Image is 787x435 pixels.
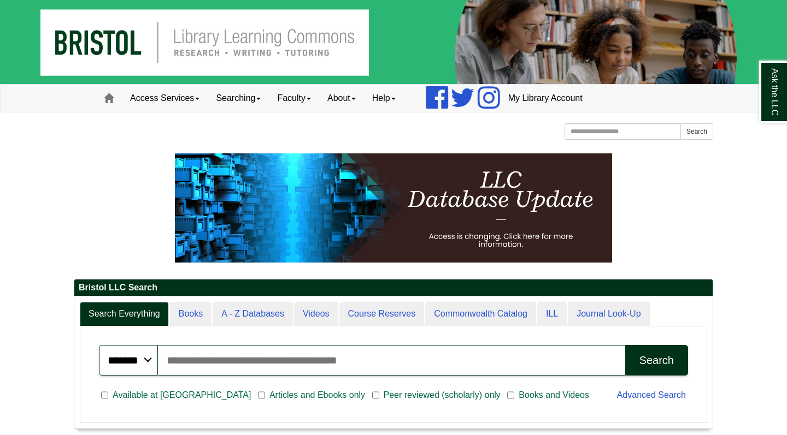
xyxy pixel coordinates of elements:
a: Journal Look-Up [568,302,649,326]
a: Search Everything [80,302,169,326]
input: Available at [GEOGRAPHIC_DATA] [101,390,108,400]
a: ILL [537,302,567,326]
a: Videos [294,302,338,326]
span: Articles and Ebooks only [265,389,369,402]
img: HTML tutorial [175,153,612,263]
a: Books [170,302,212,326]
input: Articles and Ebooks only [258,390,265,400]
a: Access Services [122,85,208,112]
a: A - Z Databases [213,302,293,326]
a: About [319,85,364,112]
input: Books and Videos [507,390,514,400]
a: Commonwealth Catalog [425,302,536,326]
span: Available at [GEOGRAPHIC_DATA] [108,389,255,402]
a: Searching [208,85,269,112]
a: Course Reserves [339,302,425,326]
span: Books and Videos [514,389,594,402]
a: Help [364,85,404,112]
button: Search [625,345,688,376]
div: Search [639,354,674,367]
span: Peer reviewed (scholarly) only [379,389,505,402]
h2: Bristol LLC Search [74,279,713,296]
input: Peer reviewed (scholarly) only [372,390,379,400]
a: My Library Account [500,85,591,112]
a: Advanced Search [617,390,686,400]
a: Faculty [269,85,319,112]
button: Search [680,123,713,140]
